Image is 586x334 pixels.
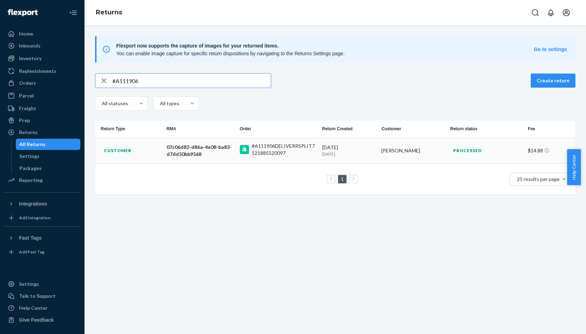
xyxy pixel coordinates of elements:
a: Reporting [4,175,80,186]
a: Orders [4,77,80,89]
button: Give Feedback [4,314,80,326]
a: Returns [96,8,122,16]
div: Fast Tags [19,234,42,241]
div: Prep [19,117,30,124]
td: $14.88 [525,138,575,163]
div: Talk to Support [19,292,56,300]
span: 25 results per page [517,176,560,182]
div: All statuses [102,100,127,107]
a: Returns [4,127,80,138]
th: RMA [164,121,237,138]
ol: breadcrumbs [90,2,128,23]
div: Inbounds [19,42,40,49]
a: Add Integration [4,212,80,223]
th: Customer [379,121,447,138]
div: Inventory [19,55,42,62]
div: Processed [450,146,485,155]
button: Integrations [4,198,80,209]
th: Return status [447,121,525,138]
p: [DATE] [322,151,376,157]
a: Parcel [4,90,80,101]
button: Fast Tags [4,232,80,244]
a: Replenishments [4,65,80,77]
div: All types [160,100,178,107]
span: You can enable image capture for specific return dispositions by navigating to the Returns Settin... [116,51,345,56]
div: Settings [19,153,39,160]
a: Add Fast Tag [4,246,80,258]
div: Help Center [19,304,48,311]
div: Orders [19,80,36,87]
th: Order [237,121,319,138]
div: Returns [19,129,38,136]
div: Packages [19,165,42,172]
button: Help Center [567,149,581,185]
a: Settings [16,151,81,162]
div: Replenishments [19,68,56,75]
div: Add Fast Tag [19,249,44,255]
a: Inbounds [4,40,80,51]
a: Settings [4,278,80,290]
button: Close Navigation [66,6,80,20]
div: Give Feedback [19,316,54,323]
a: Page 1 is your current page [339,176,345,182]
div: [DATE] [322,144,376,157]
th: Return Created [319,121,379,138]
input: Search returns by rma, id, tracking number [112,74,271,88]
th: Fee [525,121,575,138]
div: Add Integration [19,215,50,221]
div: All Returns [19,141,45,148]
div: 07c06d82-d86a-4e08-ba83-d7dd50bb9568 [167,144,234,158]
button: Open account menu [559,6,573,20]
div: Freight [19,105,36,112]
div: [PERSON_NAME] [381,147,444,154]
button: Go to settings [534,46,567,53]
button: Create return [531,74,575,88]
div: Parcel [19,92,34,99]
div: Customer [101,146,135,155]
div: Reporting [19,177,43,184]
button: Open Search Box [528,6,542,20]
img: Flexport logo [8,9,38,16]
div: Integrations [19,200,47,207]
a: Home [4,28,80,39]
a: Prep [4,115,80,126]
a: Talk to Support [4,290,80,302]
div: Home [19,30,33,37]
button: Open notifications [544,6,558,20]
div: Settings [19,281,39,288]
th: Return Type [95,121,164,138]
span: Flexport now supports the capture of images for your returned items. [116,42,534,50]
a: Help Center [4,302,80,314]
a: Packages [16,163,81,174]
a: Freight [4,103,80,114]
a: Inventory [4,53,80,64]
a: All Returns [16,139,81,150]
div: #A111906DELIVERRSPLIT7521885520097 [252,143,317,157]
